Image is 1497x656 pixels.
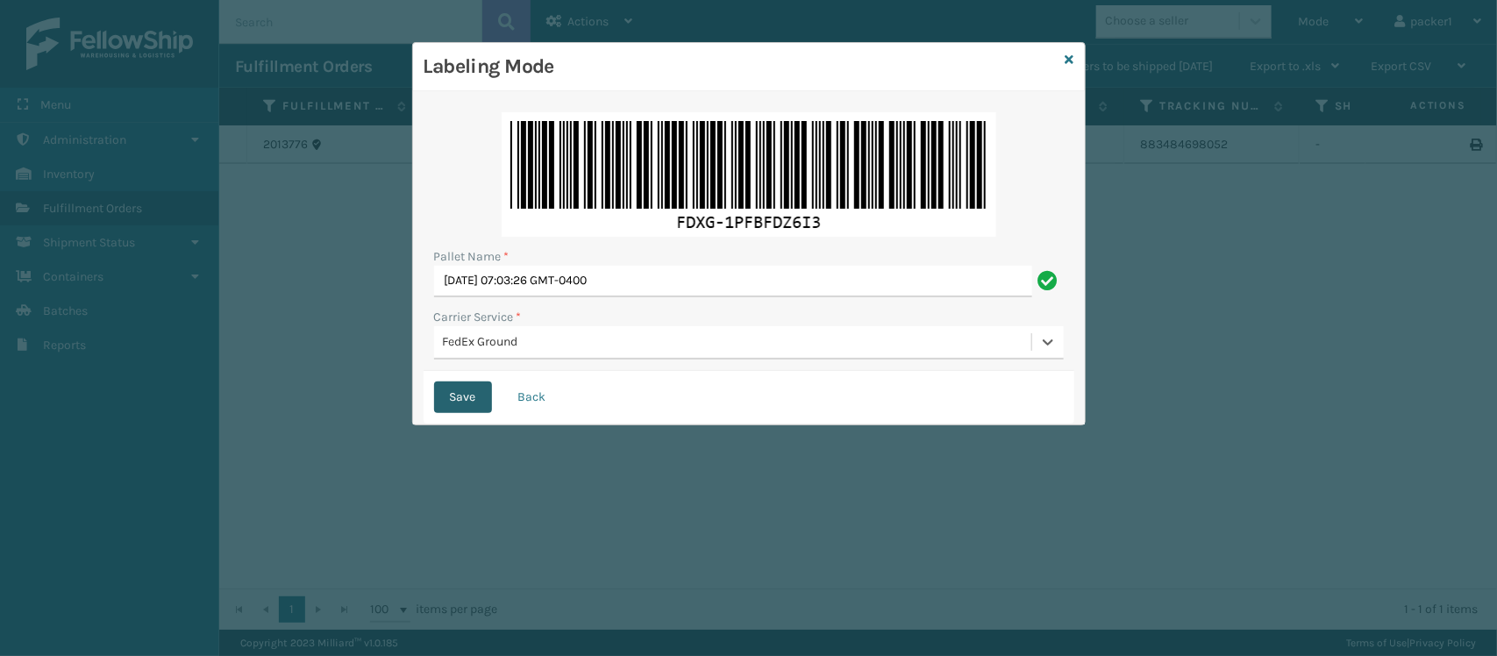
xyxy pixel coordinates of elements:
div: FedEx Ground [443,333,1033,352]
h3: Labeling Mode [424,53,1059,80]
button: Back [503,381,562,413]
label: Carrier Service [434,308,522,326]
img: xLgAoAAAAASUVORK5CYII= [502,112,996,237]
label: Pallet Name [434,247,510,266]
button: Save [434,381,492,413]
